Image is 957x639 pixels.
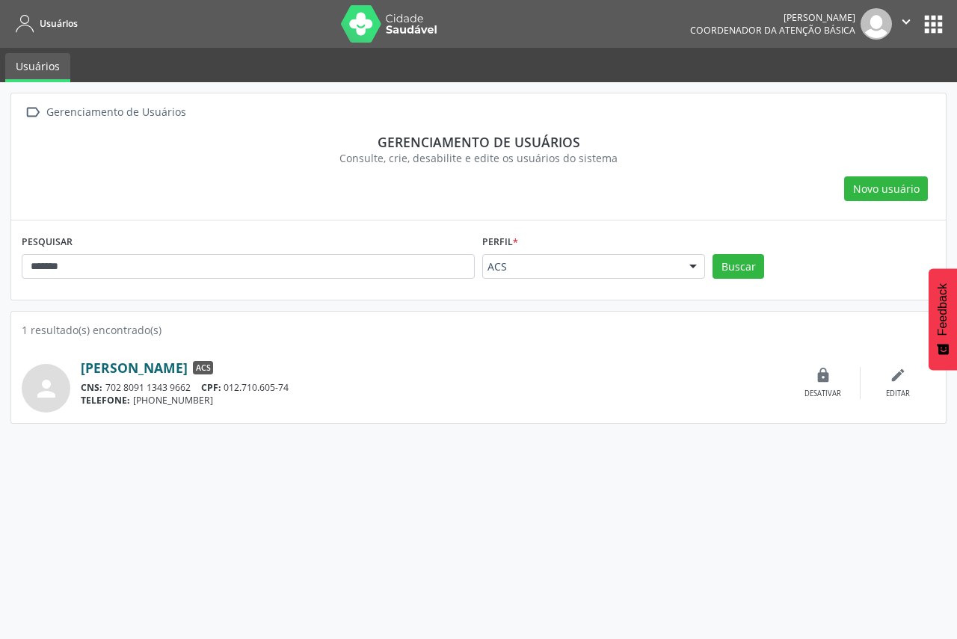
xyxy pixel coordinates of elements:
[81,394,130,407] span: TELEFONE:
[853,181,920,197] span: Novo usuário
[22,322,935,338] div: 1 resultado(s) encontrado(s)
[713,254,764,280] button: Buscar
[81,394,786,407] div: [PHONE_NUMBER]
[193,361,213,374] span: ACS
[22,102,43,123] i: 
[886,389,910,399] div: Editar
[33,375,60,402] i: person
[22,231,73,254] label: PESQUISAR
[892,8,920,40] button: 
[482,231,518,254] label: Perfil
[81,381,102,394] span: CNS:
[5,53,70,82] a: Usuários
[32,150,925,166] div: Consulte, crie, desabilite e edite os usuários do sistema
[10,11,78,36] a: Usuários
[936,283,950,336] span: Feedback
[804,389,841,399] div: Desativar
[929,268,957,370] button: Feedback - Mostrar pesquisa
[81,359,188,376] a: [PERSON_NAME]
[690,11,855,24] div: [PERSON_NAME]
[920,11,947,37] button: apps
[201,381,221,394] span: CPF:
[22,102,188,123] a:  Gerenciamento de Usuários
[898,13,914,30] i: 
[43,102,188,123] div: Gerenciamento de Usuários
[487,259,674,274] span: ACS
[890,367,906,383] i: edit
[40,17,78,30] span: Usuários
[861,8,892,40] img: img
[815,367,831,383] i: lock
[81,381,786,394] div: 702 8091 1343 9662 012.710.605-74
[690,24,855,37] span: Coordenador da Atenção Básica
[32,134,925,150] div: Gerenciamento de usuários
[844,176,928,202] button: Novo usuário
